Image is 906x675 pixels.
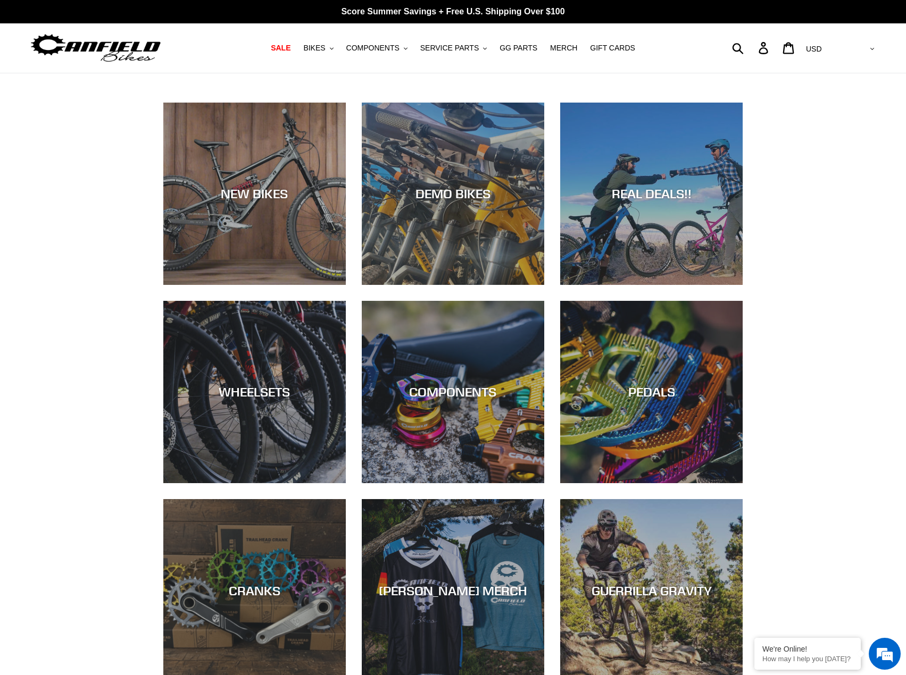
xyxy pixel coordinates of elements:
[494,41,543,55] a: GG PARTS
[500,44,537,53] span: GG PARTS
[265,41,296,55] a: SALE
[420,44,479,53] span: SERVICE PARTS
[585,41,641,55] a: GIFT CARDS
[560,384,743,400] div: PEDALS
[362,384,544,400] div: COMPONENTS
[362,186,544,201] div: DEMO BIKES
[341,41,413,55] button: COMPONENTS
[298,41,338,55] button: BIKES
[163,186,346,201] div: NEW BIKES
[560,583,743,598] div: GUERRILLA GRAVITY
[762,645,853,653] div: We're Online!
[550,44,577,53] span: MERCH
[545,41,583,55] a: MERCH
[29,31,162,65] img: Canfield Bikes
[560,186,743,201] div: REAL DEALS!!
[346,44,400,53] span: COMPONENTS
[762,655,853,663] p: How may I help you today?
[271,44,290,53] span: SALE
[303,44,325,53] span: BIKES
[590,44,635,53] span: GIFT CARDS
[163,384,346,400] div: WHEELSETS
[163,301,346,483] a: WHEELSETS
[738,36,765,60] input: Search
[415,41,492,55] button: SERVICE PARTS
[560,301,743,483] a: PEDALS
[163,583,346,598] div: CRANKS
[362,301,544,483] a: COMPONENTS
[560,103,743,285] a: REAL DEALS!!
[163,103,346,285] a: NEW BIKES
[362,103,544,285] a: DEMO BIKES
[362,583,544,598] div: [PERSON_NAME] MERCH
